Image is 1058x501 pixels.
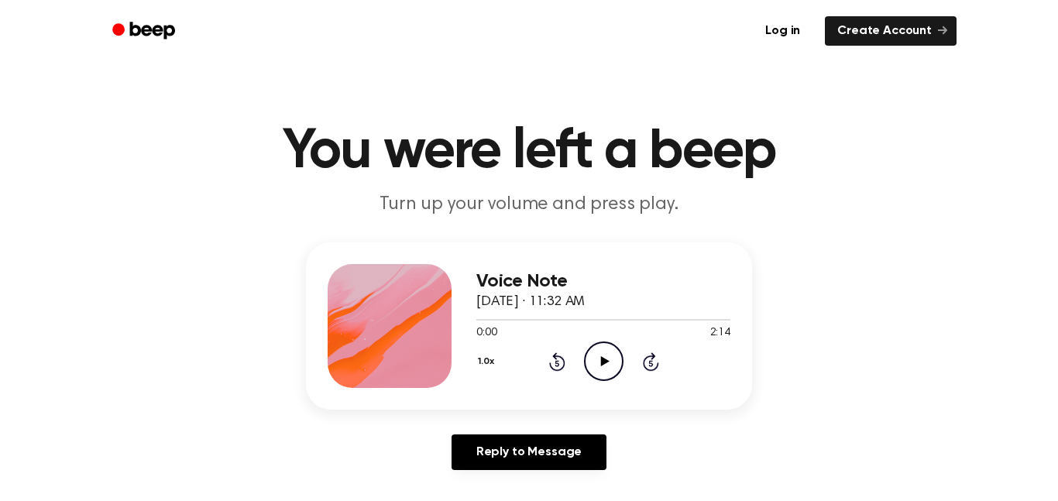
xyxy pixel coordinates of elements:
[750,13,816,49] a: Log in
[476,348,500,375] button: 1.0x
[132,124,926,180] h1: You were left a beep
[232,192,826,218] p: Turn up your volume and press play.
[825,16,957,46] a: Create Account
[710,325,730,341] span: 2:14
[476,271,730,292] h3: Voice Note
[476,325,496,341] span: 0:00
[101,16,189,46] a: Beep
[452,434,606,470] a: Reply to Message
[476,295,585,309] span: [DATE] · 11:32 AM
